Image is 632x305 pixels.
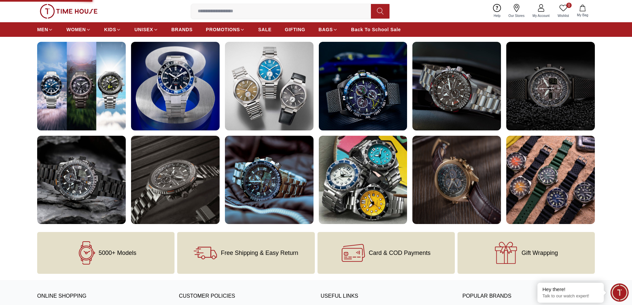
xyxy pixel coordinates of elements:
span: GIFTING [285,26,305,33]
a: PROMOTIONS [206,24,245,36]
a: Back To School Sale [351,24,401,36]
span: MEN [37,26,48,33]
a: BAGS [318,24,338,36]
a: 0Wishlist [554,3,573,20]
img: ... [506,42,595,130]
div: Chat Widget [610,283,629,302]
span: BAGS [318,26,333,33]
img: ... [225,42,314,130]
img: ... [40,4,98,19]
span: Back To School Sale [351,26,401,33]
img: ... [131,136,220,224]
span: Our Stores [506,13,527,18]
img: ... [225,136,314,224]
span: KIDS [104,26,116,33]
a: WOMEN [66,24,91,36]
a: KIDS [104,24,121,36]
span: UNISEX [134,26,153,33]
img: ... [506,136,595,224]
button: My Bag [573,3,592,19]
a: MEN [37,24,53,36]
a: Our Stores [505,3,528,20]
span: Card & COD Payments [369,250,431,256]
h3: ONLINE SHOPPING [37,291,170,301]
span: Help [491,13,503,18]
p: Talk to our watch expert! [542,293,599,299]
img: ... [319,136,407,224]
span: Gift Wrapping [522,250,558,256]
a: Help [490,3,505,20]
span: 0 [566,3,572,8]
span: My Account [530,13,552,18]
span: SALE [258,26,271,33]
span: My Bag [574,13,591,18]
a: BRANDS [172,24,193,36]
h3: CUSTOMER POLICIES [179,291,311,301]
a: SALE [258,24,271,36]
span: 5000+ Models [99,250,136,256]
a: GIFTING [285,24,305,36]
img: ... [37,42,126,130]
span: Free Shipping & Easy Return [221,250,298,256]
span: Wishlist [555,13,572,18]
div: Hey there! [542,286,599,293]
h3: USEFUL LINKS [321,291,453,301]
span: BRANDS [172,26,193,33]
a: UNISEX [134,24,158,36]
img: ... [412,136,501,224]
span: WOMEN [66,26,86,33]
span: PROMOTIONS [206,26,240,33]
img: ... [131,42,220,130]
h3: Popular Brands [462,291,595,301]
img: ... [412,42,501,130]
img: ... [319,42,407,130]
img: ... [37,136,126,224]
